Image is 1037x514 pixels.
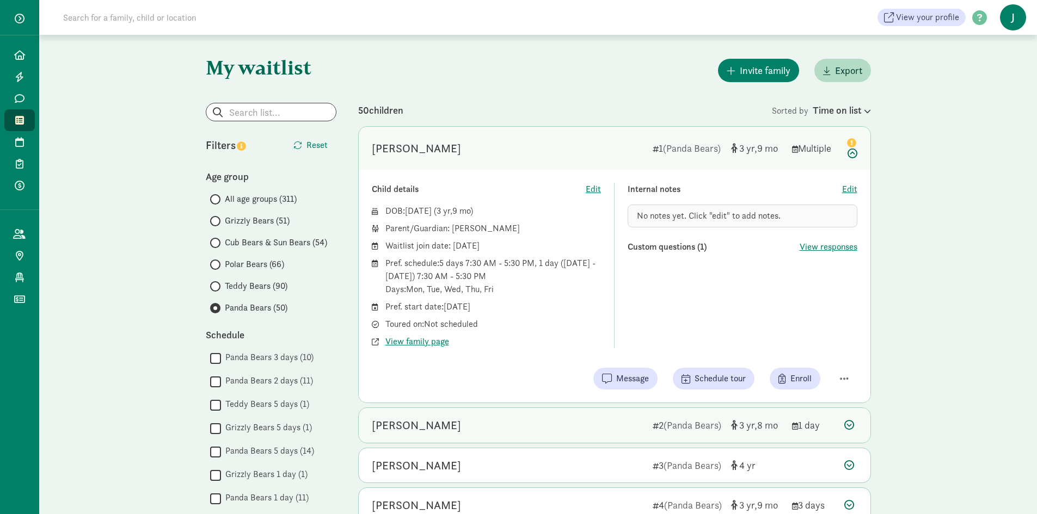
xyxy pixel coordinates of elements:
button: Schedule tour [673,368,754,389]
span: Reset [306,139,328,152]
span: J [1000,4,1026,30]
input: Search for a family, child or location [57,7,362,28]
span: Schedule tour [695,372,746,385]
iframe: Chat Widget [983,462,1037,514]
div: [object Object] [731,418,783,432]
span: [DATE] [405,205,432,216]
span: Export [835,63,862,78]
div: 3 days [792,498,836,512]
span: (Panda Bears) [663,142,721,154]
div: 50 children [358,103,772,117]
span: (Panda Bears) [664,459,721,472]
div: DOB: ( ) [385,205,602,218]
label: Panda Bears 5 days (14) [221,444,314,457]
div: Internal notes [628,183,842,196]
div: 3 [653,458,722,473]
div: Filters [206,137,271,153]
div: [object Object] [731,498,783,512]
div: Leo Williams [372,417,461,434]
button: Edit [586,183,601,196]
span: 9 [452,205,470,216]
span: All age groups (311) [225,193,297,206]
div: Pref. start date: [DATE] [385,300,602,313]
h1: My waitlist [206,57,336,78]
button: Invite family [718,59,799,82]
span: Enroll [790,372,812,385]
span: 9 [757,142,778,154]
button: Reset [285,134,336,156]
label: Teddy Bears 5 days (1) [221,398,309,411]
div: Lucy Conley [372,457,461,474]
div: Schedule [206,327,336,342]
label: Grizzly Bears 1 day (1) [221,468,308,481]
label: Panda Bears 3 days (10) [221,351,314,364]
span: Teddy Bears (90) [225,280,287,293]
button: View responses [800,240,857,253]
div: 1 day [792,418,836,432]
div: Sorted by [772,103,871,117]
button: Edit [842,183,857,196]
div: Leo Williams [372,140,461,157]
span: 4 [739,459,756,472]
span: Message [616,372,649,385]
div: Custom questions (1) [628,240,800,253]
div: Esther Critz [372,497,461,514]
span: Invite family [740,63,790,78]
button: Message [593,368,658,389]
input: Search list... [206,103,336,121]
div: Time on list [813,103,871,117]
div: [object Object] [731,141,783,156]
span: Cub Bears & Sun Bears (54) [225,236,327,249]
button: Export [814,59,871,82]
span: (Panda Bears) [664,499,722,511]
span: View your profile [896,11,959,24]
div: Age group [206,169,336,184]
span: Grizzly Bears (51) [225,214,290,227]
span: Panda Bears (50) [225,301,287,314]
span: 3 [437,205,452,216]
span: 3 [739,499,757,511]
a: View your profile [878,9,966,26]
div: 2 [653,418,722,432]
span: 8 [757,419,778,431]
label: Panda Bears 1 day (11) [221,491,309,504]
button: View family page [385,335,449,348]
div: 1 [653,141,722,156]
div: [object Object] [731,458,783,473]
div: Child details [372,183,586,196]
div: Toured on: Not scheduled [385,318,602,331]
span: 9 [757,499,778,511]
label: Panda Bears 2 days (11) [221,374,313,387]
span: No notes yet. Click "edit" to add notes. [637,210,781,221]
span: 3 [739,142,757,154]
div: Pref. schedule: 5 days 7:30 AM - 5:30 PM, 1 day ([DATE] - [DATE]) 7:30 AM - 5:30 PM Days: Mon, Tu... [385,257,602,296]
div: Parent/Guardian: [PERSON_NAME] [385,222,602,235]
div: Multiple [792,141,836,156]
span: (Panda Bears) [664,419,721,431]
button: Enroll [770,368,820,389]
span: 3 [739,419,757,431]
span: Polar Bears (66) [225,258,284,271]
label: Grizzly Bears 5 days (1) [221,421,312,434]
div: Waitlist join date: [DATE] [385,239,602,252]
div: 4 [653,498,722,512]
